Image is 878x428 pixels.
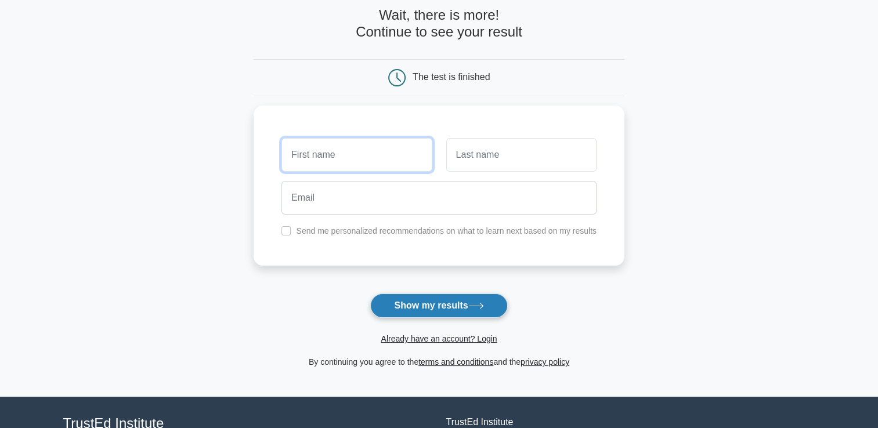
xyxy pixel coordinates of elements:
input: Last name [446,138,597,172]
a: terms and conditions [418,357,493,367]
h4: Wait, there is more! Continue to see your result [254,7,624,41]
div: By continuing you agree to the and the [247,355,631,369]
button: Show my results [370,293,507,318]
label: Send me personalized recommendations on what to learn next based on my results [296,226,597,235]
a: privacy policy [521,357,569,367]
input: Email [281,181,597,215]
input: First name [281,138,432,172]
div: The test is finished [413,72,490,82]
a: Already have an account? Login [381,334,497,343]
